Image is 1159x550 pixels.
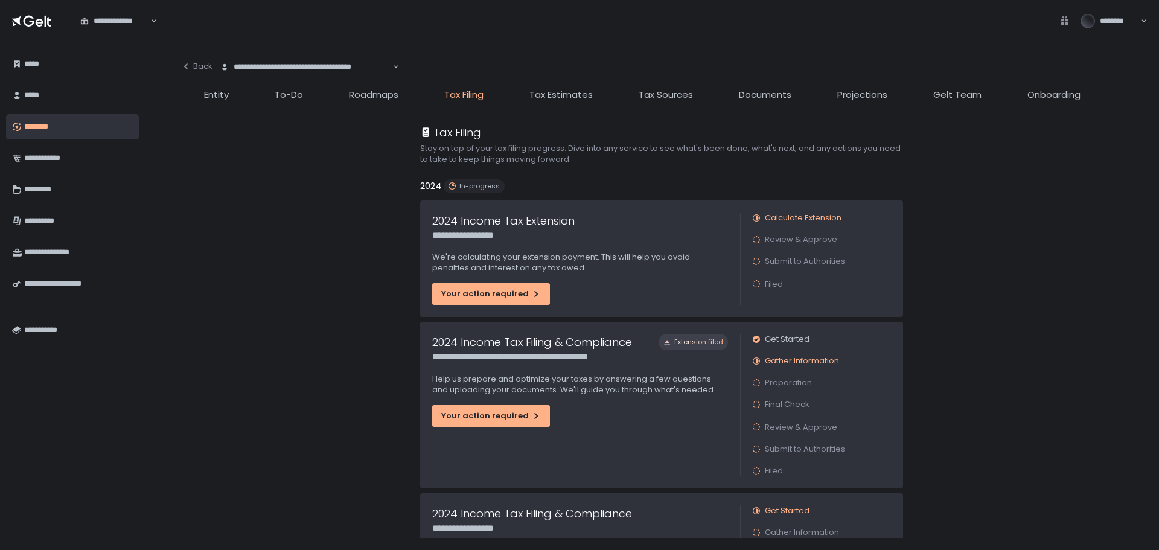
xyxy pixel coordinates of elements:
div: Search for option [212,54,399,80]
input: Search for option [391,61,392,73]
button: Your action required [432,283,550,305]
span: Tax Sources [639,88,693,102]
span: Calculate Extension [765,213,841,223]
span: Projections [837,88,887,102]
span: Tax Estimates [529,88,593,102]
span: To-Do [275,88,303,102]
span: Gather Information [765,356,839,366]
div: Search for option [72,8,157,34]
p: We're calculating your extension payment. This will help you avoid penalties and interest on any ... [432,252,728,273]
h1: 2024 Income Tax Extension [432,213,575,229]
span: Roadmaps [349,88,398,102]
div: Back [181,61,212,72]
button: Your action required [432,405,550,427]
span: Review & Approve [765,234,837,245]
span: Entity [204,88,229,102]
span: Review & Approve [765,421,837,433]
span: Get Started [765,505,809,516]
span: Final Check [765,399,809,410]
p: Help us prepare and optimize your taxes by answering a few questions and uploading your documents... [432,374,728,395]
span: Submit to Authorities [765,444,845,455]
div: Tax Filing [420,124,481,141]
span: Documents [739,88,791,102]
span: Preparation [765,377,812,388]
div: Your action required [441,411,541,421]
span: Submit to Authorities [765,256,845,267]
h1: 2024 Income Tax Filing & Compliance [432,334,632,350]
input: Search for option [149,15,150,27]
span: In-progress [459,182,500,191]
h2: 2024 [420,179,441,193]
div: Your action required [441,289,541,299]
span: Extension filed [674,337,723,347]
button: Back [181,54,212,78]
span: Onboarding [1027,88,1081,102]
h1: 2024 Income Tax Filing & Compliance [432,505,632,522]
span: Get Started [765,334,809,345]
h2: Stay on top of your tax filing progress. Dive into any service to see what's been done, what's ne... [420,143,903,165]
span: Tax Filing [444,88,484,102]
span: Gather Information [765,527,839,538]
span: Filed [765,278,783,290]
span: Gelt Team [933,88,982,102]
span: Filed [765,465,783,476]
